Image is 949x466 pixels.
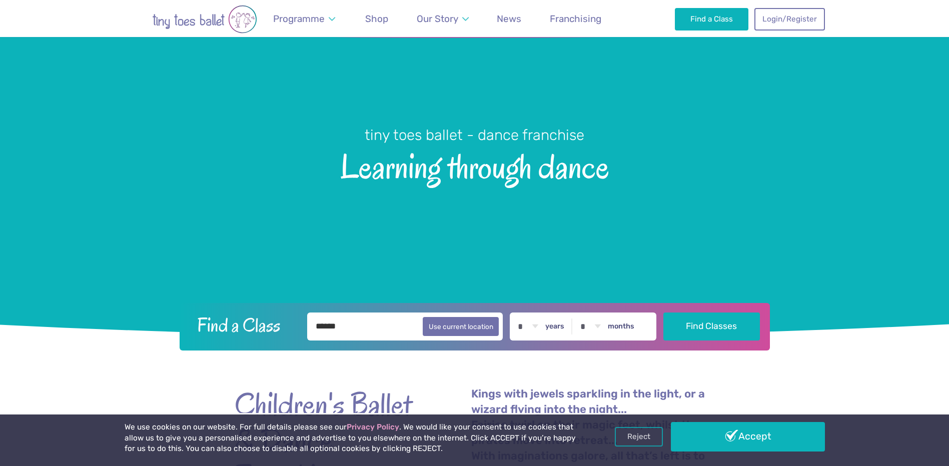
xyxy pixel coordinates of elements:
label: months [608,322,634,331]
h2: Find a Class [189,312,300,337]
img: tiny toes ballet [125,5,285,33]
span: News [497,13,521,24]
a: Reject [615,427,663,446]
p: We use cookies on our website. For full details please see our . We would like your consent to us... [125,422,580,454]
a: Our Story [412,7,473,30]
a: Franchising [545,7,606,30]
span: Shop [365,13,388,24]
a: Shop [361,7,393,30]
span: Programme [273,13,325,24]
span: Learning through dance [18,145,931,185]
button: Find Classes [663,312,760,340]
a: Login/Register [754,8,824,30]
span: Our Story [417,13,458,24]
label: years [545,322,564,331]
a: Privacy Policy [347,422,399,431]
small: tiny toes ballet - dance franchise [365,126,584,143]
span: Franchising [550,13,601,24]
a: News [492,7,526,30]
a: Accept [671,422,825,451]
button: Use current location [423,317,499,336]
a: Programme [269,7,340,30]
a: Find a Class [675,8,748,30]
